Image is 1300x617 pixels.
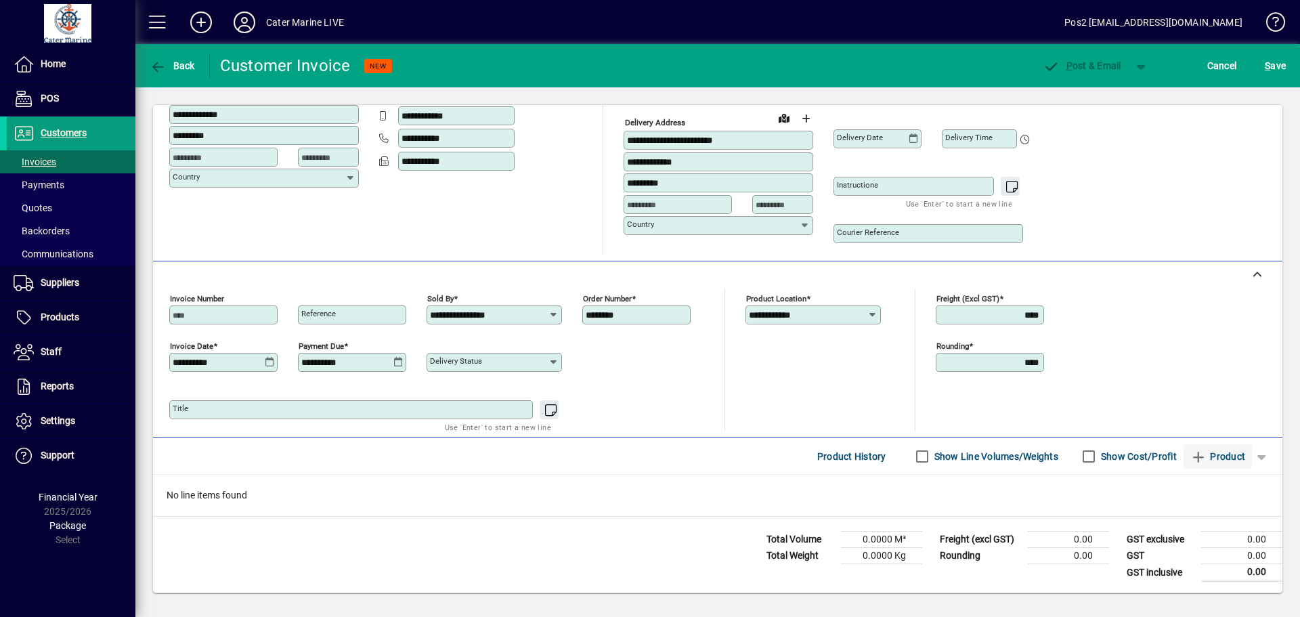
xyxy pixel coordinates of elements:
td: Rounding [933,548,1028,564]
button: Post & Email [1036,54,1128,78]
td: 0.00 [1028,548,1109,564]
mat-label: Invoice number [170,294,224,303]
td: 0.00 [1201,548,1282,564]
mat-label: Product location [746,294,806,303]
mat-hint: Use 'Enter' to start a new line [906,196,1012,211]
a: Staff [7,335,135,369]
a: Support [7,439,135,473]
mat-label: Country [627,219,654,229]
mat-label: Invoice date [170,341,213,351]
span: Products [41,312,79,322]
span: Suppliers [41,277,79,288]
span: Payments [14,179,64,190]
a: Products [7,301,135,335]
mat-label: Instructions [837,180,878,190]
span: Product History [817,446,886,467]
span: S [1265,60,1270,71]
mat-label: Delivery status [430,356,482,366]
span: Staff [41,346,62,357]
a: Suppliers [7,266,135,300]
div: Customer Invoice [220,55,351,77]
span: NEW [370,62,387,70]
td: Total Volume [760,532,841,548]
span: ave [1265,55,1286,77]
mat-label: Reference [301,309,336,318]
button: Add [179,10,223,35]
td: 0.00 [1028,532,1109,548]
span: Package [49,520,86,531]
mat-label: Title [173,404,188,413]
a: Backorders [7,219,135,242]
mat-label: Country [173,172,200,182]
span: Home [41,58,66,69]
td: 0.0000 M³ [841,532,922,548]
span: Product [1190,446,1245,467]
span: Back [150,60,195,71]
button: Product History [812,444,892,469]
span: Customers [41,127,87,138]
a: Payments [7,173,135,196]
a: Reports [7,370,135,404]
button: Cancel [1204,54,1240,78]
label: Show Line Volumes/Weights [932,450,1058,463]
span: Settings [41,415,75,426]
div: Cater Marine LIVE [266,12,344,33]
span: ost & Email [1043,60,1121,71]
mat-label: Delivery date [837,133,883,142]
span: Communications [14,249,93,259]
a: Communications [7,242,135,265]
span: Financial Year [39,492,97,503]
td: GST exclusive [1120,532,1201,548]
td: 0.00 [1201,564,1282,581]
label: Show Cost/Profit [1098,450,1177,463]
span: Invoices [14,156,56,167]
mat-label: Order number [583,294,632,303]
a: Quotes [7,196,135,219]
span: POS [41,93,59,104]
a: Settings [7,404,135,438]
td: 0.00 [1201,532,1282,548]
div: Pos2 [EMAIL_ADDRESS][DOMAIN_NAME] [1064,12,1242,33]
mat-label: Delivery time [945,133,993,142]
mat-label: Payment due [299,341,344,351]
td: GST inclusive [1120,564,1201,581]
a: Invoices [7,150,135,173]
td: Total Weight [760,548,841,564]
mat-label: Courier Reference [837,228,899,237]
td: 0.0000 Kg [841,548,922,564]
button: Choose address [795,108,817,129]
td: Freight (excl GST) [933,532,1028,548]
mat-label: Sold by [427,294,454,303]
span: Cancel [1207,55,1237,77]
a: Knowledge Base [1256,3,1283,47]
app-page-header-button: Back [135,54,210,78]
a: View on map [773,107,795,129]
button: Profile [223,10,266,35]
mat-label: Rounding [936,341,969,351]
span: Reports [41,381,74,391]
mat-label: Freight (excl GST) [936,294,999,303]
span: P [1066,60,1072,71]
span: Backorders [14,226,70,236]
div: No line items found [153,475,1282,516]
button: Back [146,54,198,78]
td: GST [1120,548,1201,564]
a: Home [7,47,135,81]
button: Save [1261,54,1289,78]
mat-hint: Use 'Enter' to start a new line [445,419,551,435]
span: Support [41,450,74,461]
button: Product [1184,444,1252,469]
a: POS [7,82,135,116]
span: Quotes [14,203,52,213]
